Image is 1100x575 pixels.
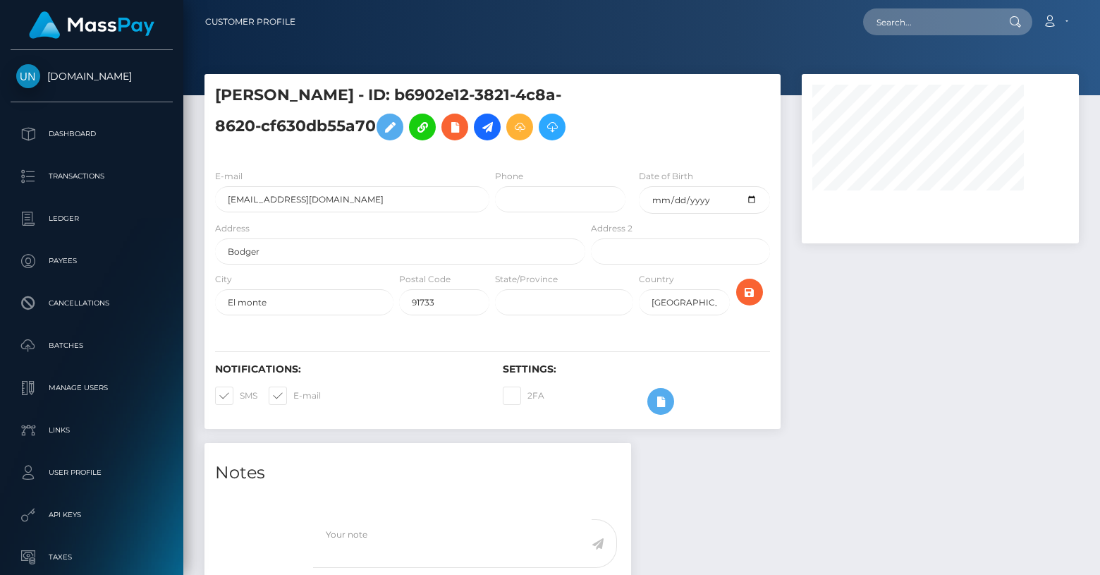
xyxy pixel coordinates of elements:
p: Ledger [16,208,167,229]
a: Cancellations [11,286,173,321]
h6: Notifications: [215,363,482,375]
a: Links [11,413,173,448]
label: Date of Birth [639,170,693,183]
a: Manage Users [11,370,173,406]
a: User Profile [11,455,173,490]
label: Phone [495,170,523,183]
h4: Notes [215,461,621,485]
img: MassPay Logo [29,11,154,39]
p: User Profile [16,462,167,483]
p: Batches [16,335,167,356]
p: Payees [16,250,167,272]
label: E-mail [269,387,321,405]
img: Unlockt.me [16,64,40,88]
label: 2FA [503,387,544,405]
a: Customer Profile [205,7,295,37]
a: Initiate Payout [474,114,501,140]
label: SMS [215,387,257,405]
label: E-mail [215,170,243,183]
p: Taxes [16,547,167,568]
p: Dashboard [16,123,167,145]
p: API Keys [16,504,167,526]
label: State/Province [495,273,558,286]
label: Country [639,273,674,286]
input: Search... [863,8,996,35]
a: Taxes [11,540,173,575]
span: [DOMAIN_NAME] [11,70,173,83]
a: Payees [11,243,173,279]
a: Ledger [11,201,173,236]
label: Address 2 [591,222,632,235]
label: City [215,273,232,286]
a: API Keys [11,497,173,533]
label: Postal Code [399,273,451,286]
h5: [PERSON_NAME] - ID: b6902e12-3821-4c8a-8620-cf630db55a70 [215,85,577,147]
a: Batches [11,328,173,363]
label: Address [215,222,250,235]
p: Cancellations [16,293,167,314]
h6: Settings: [503,363,769,375]
p: Links [16,420,167,441]
a: Transactions [11,159,173,194]
p: Transactions [16,166,167,187]
a: Dashboard [11,116,173,152]
p: Manage Users [16,377,167,399]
